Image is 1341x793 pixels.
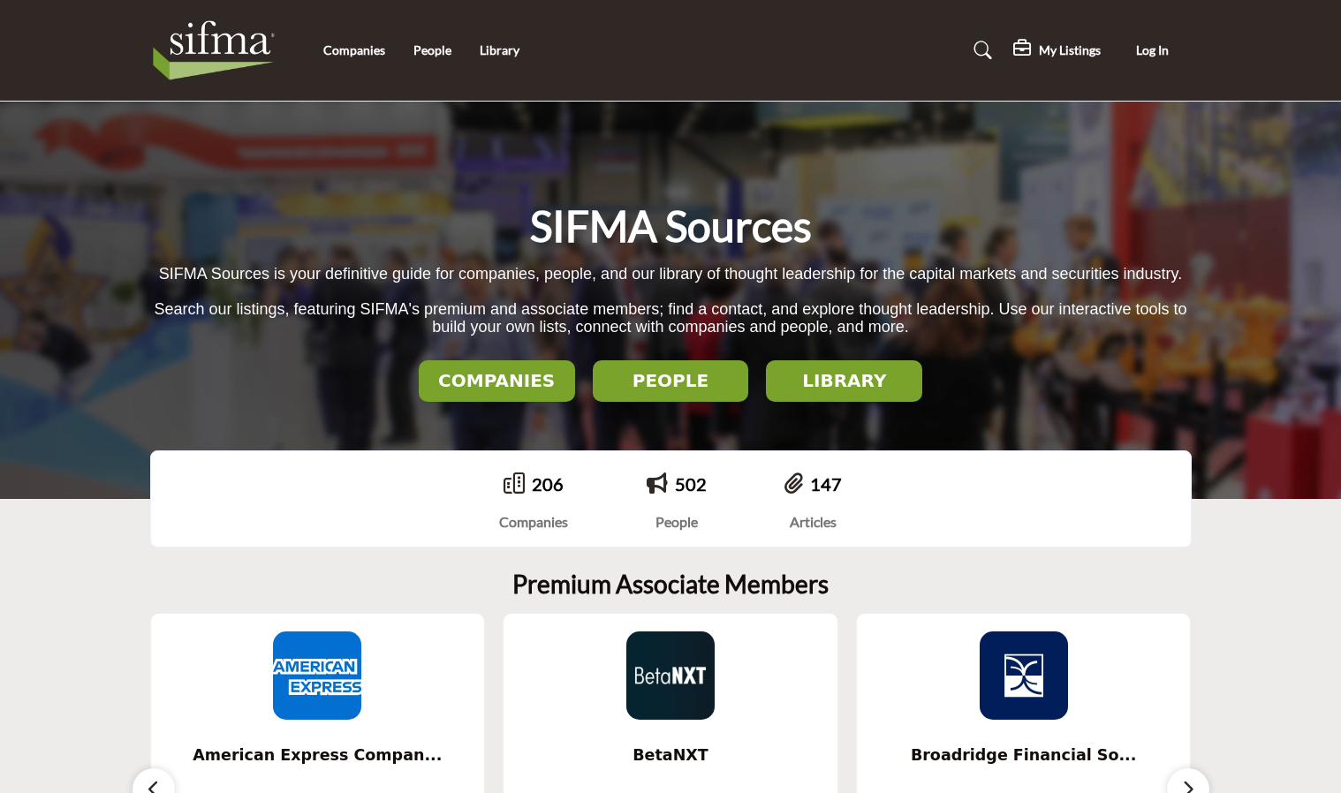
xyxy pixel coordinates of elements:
[178,744,458,767] span: American Express Compan...
[178,732,458,779] b: American Express Company
[1039,42,1101,58] h5: My Listings
[810,473,842,495] a: 147
[413,42,451,57] a: People
[675,473,707,495] a: 502
[424,370,570,391] h2: COMPANIES
[419,360,575,402] button: COMPANIES
[857,732,1191,779] a: Broadridge Financial So...
[1114,34,1192,67] button: Log In
[530,732,811,779] b: BetaNXT
[883,744,1164,767] span: Broadridge Financial So...
[784,511,842,532] div: Articles
[159,265,1182,283] span: SIFMA Sources is your definitive guide for companies, people, and our library of thought leadersh...
[1013,40,1101,61] div: My Listings
[530,199,812,253] h1: SIFMA Sources
[530,744,811,767] span: BetaNXT
[771,370,917,391] h2: LIBRARY
[1136,42,1169,57] span: Log In
[766,360,922,402] button: LIBRARY
[883,732,1164,779] b: Broadridge Financial Solutions, Inc.
[512,570,829,600] h2: Premium Associate Members
[150,15,287,86] img: Site Logo
[598,370,744,391] h2: PEOPLE
[647,511,707,532] div: People
[504,732,837,779] a: BetaNXT
[532,473,564,495] a: 206
[980,631,1068,720] img: Broadridge Financial Solutions, Inc.
[499,511,568,532] div: Companies
[151,732,485,779] a: American Express Compan...
[626,631,715,720] img: BetaNXT
[593,360,749,402] button: PEOPLE
[480,42,519,57] a: Library
[323,42,385,57] a: Companies
[957,36,1004,64] a: Search
[273,631,361,720] img: American Express Company
[154,300,1186,336] span: Search our listings, featuring SIFMA's premium and associate members; find a contact, and explore...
